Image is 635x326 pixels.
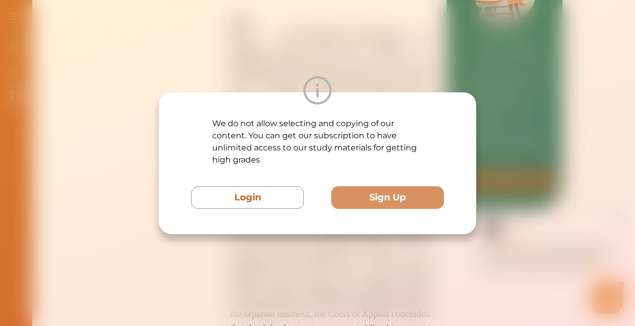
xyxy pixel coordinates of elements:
[120,34,130,44] span: 👋
[88,10,107,29] img: Nini
[201,54,210,64] span: 🌟
[191,186,304,209] button: Login
[113,17,125,27] div: Nini
[212,118,423,166] p: We do not allow selecting and copying of our content. You can get our subscription to have unlimi...
[223,74,231,82] i: 1
[331,186,444,209] button: Sign Up
[88,34,222,64] p: Hey there If you have any questions, I'm here to help! Just text back 'Hi' and choose from the fo...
